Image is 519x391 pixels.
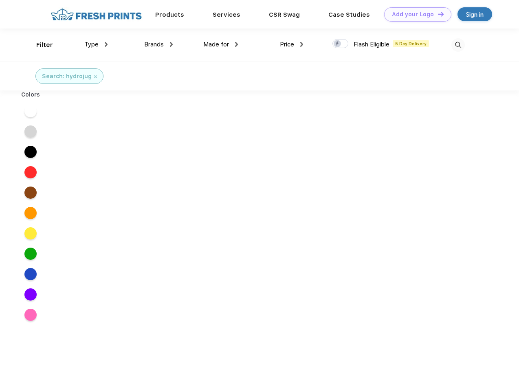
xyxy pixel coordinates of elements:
[300,42,303,47] img: dropdown.png
[94,75,97,78] img: filter_cancel.svg
[438,12,444,16] img: DT
[42,72,92,81] div: Search: hydrojug
[105,42,108,47] img: dropdown.png
[203,41,229,48] span: Made for
[155,11,184,18] a: Products
[144,41,164,48] span: Brands
[392,11,434,18] div: Add your Logo
[235,42,238,47] img: dropdown.png
[84,41,99,48] span: Type
[393,40,429,47] span: 5 Day Delivery
[170,42,173,47] img: dropdown.png
[466,10,484,19] div: Sign in
[354,41,389,48] span: Flash Eligible
[451,38,465,52] img: desktop_search.svg
[15,90,46,99] div: Colors
[36,40,53,50] div: Filter
[48,7,144,22] img: fo%20logo%202.webp
[280,41,294,48] span: Price
[457,7,492,21] a: Sign in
